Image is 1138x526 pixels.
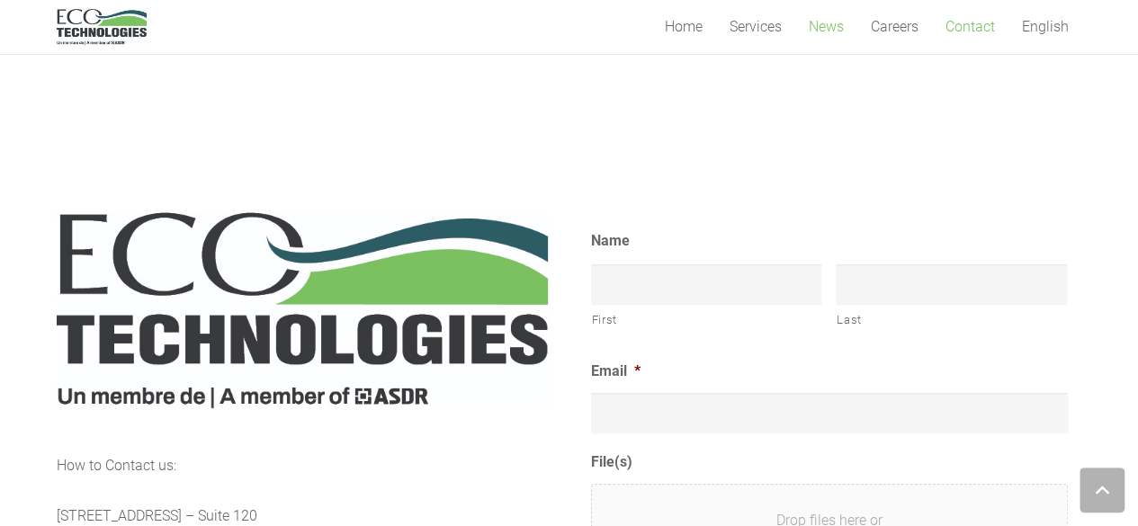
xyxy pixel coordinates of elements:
a: Back to top [1080,468,1125,513]
label: Name [591,232,630,251]
span: Contact [945,18,995,35]
a: logo_EcoTech_ASDR_RGB [57,9,147,45]
p: How to Contact us: [57,451,548,480]
label: File(s) [591,453,632,472]
label: Email [591,362,641,381]
span: News [809,18,844,35]
span: English [1022,18,1069,35]
label: First [592,306,822,334]
span: Services [730,18,782,35]
label: Last [837,306,1067,334]
span: Careers [871,18,918,35]
span: Home [665,18,703,35]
